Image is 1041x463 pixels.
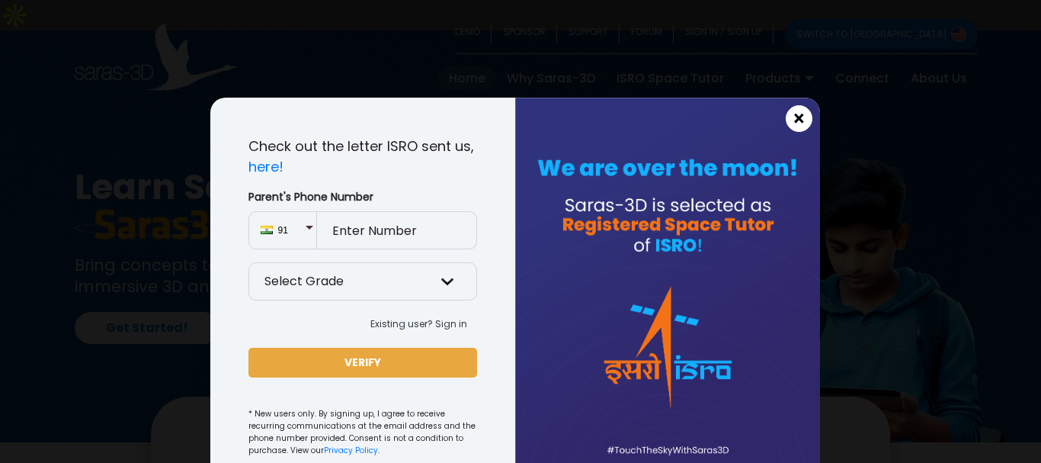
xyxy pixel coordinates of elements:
[248,408,477,457] small: * New users only. By signing up, I agree to receive recurring communications at the email address...
[793,109,806,129] span: ×
[786,105,812,132] button: Close
[317,211,477,249] input: Enter Number
[360,313,477,336] button: Existing user? Sign in
[324,445,378,456] a: Privacy Policy
[248,136,477,177] p: Check out the letter ISRO sent us,
[248,348,477,378] button: VERIFY
[248,157,283,176] a: here!
[278,223,305,237] span: 91
[248,189,477,205] label: Parent's Phone Number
